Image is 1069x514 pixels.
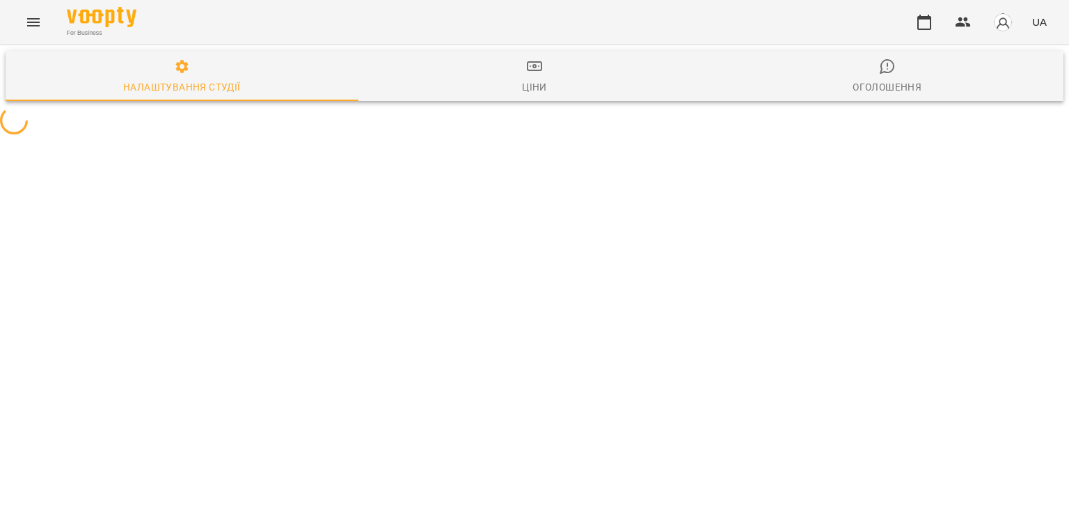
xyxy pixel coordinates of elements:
span: For Business [67,29,136,38]
button: Menu [17,6,50,39]
button: UA [1027,9,1052,35]
div: Оголошення [853,79,921,95]
img: Voopty Logo [67,7,136,27]
span: UA [1032,15,1047,29]
div: Налаштування студії [123,79,240,95]
img: avatar_s.png [993,13,1013,32]
div: Ціни [522,79,547,95]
